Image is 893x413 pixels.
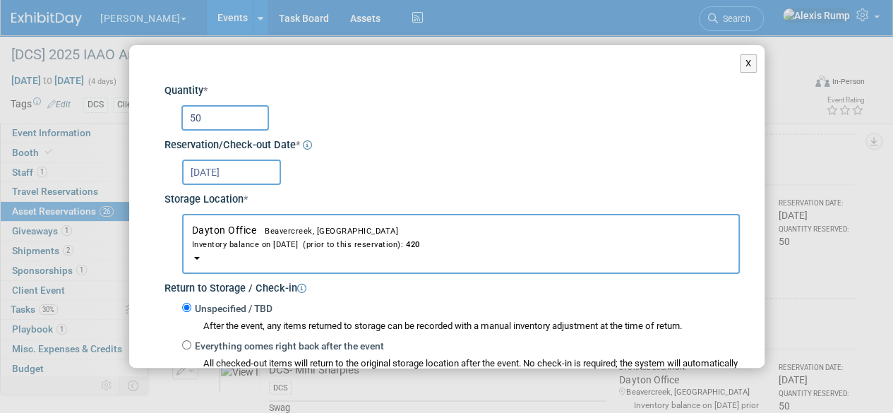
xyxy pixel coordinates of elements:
[256,227,398,236] span: Beavercreek, [GEOGRAPHIC_DATA]
[192,225,730,251] span: Dayton Office
[164,188,740,208] div: Storage Location
[164,84,740,99] div: Quantity
[182,316,740,333] div: After the event, any items returned to storage can be recorded with a manual inventory adjustment...
[164,277,740,297] div: Return to Storage / Check-in
[403,240,420,249] span: 420
[164,134,740,153] div: Reservation/Check-out Date
[191,302,272,316] label: Unspecified / TBD
[191,340,384,354] label: Everything comes right back after the event
[203,357,740,384] div: All checked-out items will return to the original storage location after the event. No check-in i...
[182,160,281,185] input: Reservation Date
[192,237,730,251] div: Inventory balance on [DATE] (prior to this reservation):
[182,214,740,274] button: Dayton OfficeBeavercreek, [GEOGRAPHIC_DATA]Inventory balance on [DATE] (prior to this reservation...
[740,54,757,73] button: X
